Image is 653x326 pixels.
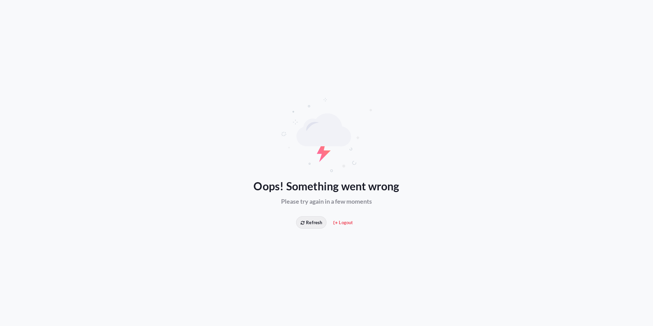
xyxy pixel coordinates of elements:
span: Refresh [301,219,322,226]
button: Refresh [296,216,326,229]
span: Logout [333,219,353,226]
span: Please try again in a few moments [281,197,372,205]
button: Logout [329,216,357,229]
span: Oops! Something went wrong [253,178,399,194]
